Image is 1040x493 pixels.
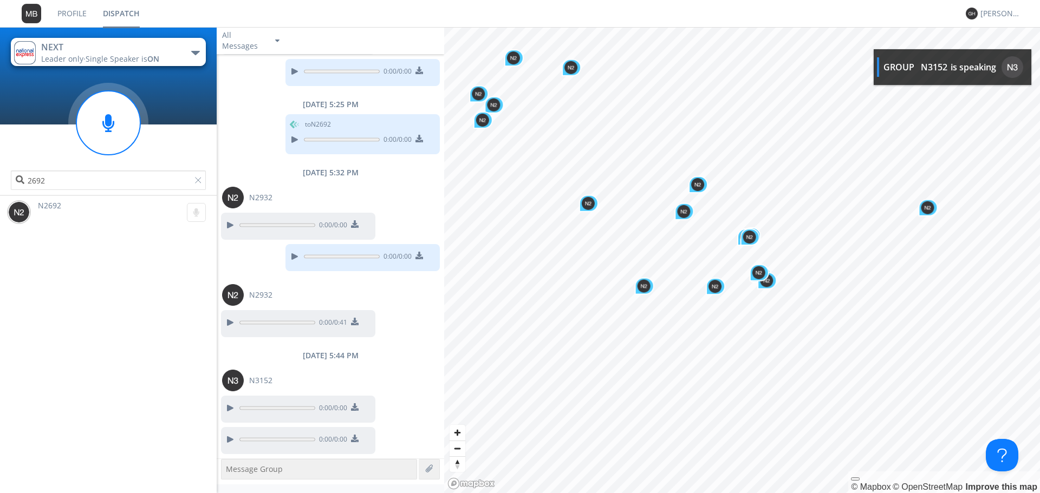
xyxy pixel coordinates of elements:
[677,205,690,218] img: 373638.png
[980,8,1021,19] div: [PERSON_NAME]
[507,51,520,64] img: 373638.png
[351,403,359,411] img: download media button
[22,4,41,23] img: 373638.png
[222,187,244,208] img: 373638.png
[740,228,760,246] div: Map marker
[450,456,465,472] button: Reset bearing to north
[1002,56,1023,78] img: 373638.png
[222,284,244,306] img: 373638.png
[86,54,159,64] span: Single Speaker is
[708,280,721,293] img: 373638.png
[742,227,761,245] div: Map marker
[484,96,504,114] div: Map marker
[743,231,756,244] img: 373638.png
[315,403,347,415] span: 0:00 / 0:00
[415,135,423,142] img: download media button
[351,435,359,442] img: download media button
[504,49,524,67] div: Map marker
[741,228,760,245] div: Map marker
[447,477,495,490] a: Mapbox logo
[918,199,938,216] div: Map marker
[893,482,963,491] a: OpenStreetMap
[473,111,493,129] div: Map marker
[737,228,757,246] div: Map marker
[305,120,331,129] span: to N2692
[217,350,444,361] div: [DATE] 5:44 PM
[851,482,890,491] a: Mapbox
[249,375,272,386] span: N3152
[217,99,444,110] div: [DATE] 5:25 PM
[750,264,769,281] div: Map marker
[41,54,163,64] div: Leader only ·
[444,27,1040,493] canvas: Map
[921,201,934,214] img: 373638.png
[476,114,489,127] img: 373638.png
[986,439,1018,471] iframe: Toggle Customer Support
[564,61,577,74] img: 373638.png
[635,278,654,295] div: Map marker
[487,98,500,111] img: 373638.png
[249,290,272,300] span: N2932
[415,67,423,74] img: download media button
[351,220,359,228] img: download media button
[41,41,163,54] div: NEXT
[380,67,412,78] span: 0:00 / 0:00
[222,30,265,51] div: All Messages
[315,220,347,232] span: 0:00 / 0:00
[351,318,359,325] img: download media button
[315,435,347,446] span: 0:00 / 0:00
[757,272,777,290] div: Map marker
[147,54,159,64] span: ON
[11,38,206,66] button: NEXTLeader only·Single Speaker isON
[249,192,272,203] span: N2932
[14,41,36,64] img: 86156921da8b4e568c343277b65ce0c4
[217,167,444,178] div: [DATE] 5:32 PM
[760,274,773,287] img: 373638.png
[472,87,485,100] img: 373638.png
[380,135,412,147] span: 0:00 / 0:00
[450,425,465,441] button: Zoom in
[638,280,651,293] img: 373638.png
[562,59,581,76] div: Map marker
[851,477,860,481] button: Toggle attribution
[966,8,978,19] img: 373638.png
[222,370,244,391] img: 373638.png
[450,441,465,456] button: Zoom out
[966,482,1037,491] a: Map feedback
[469,85,489,102] div: Map marker
[579,195,599,212] div: Map marker
[582,197,595,210] img: 373638.png
[674,203,694,220] div: Map marker
[38,200,61,211] span: N2692
[706,278,725,295] div: Map marker
[8,201,30,223] img: 373638.png
[688,176,708,193] div: Map marker
[415,252,423,259] img: download media button
[315,318,347,330] span: 0:00 / 0:41
[691,178,704,191] img: 373638.png
[380,252,412,264] span: 0:00 / 0:00
[275,40,279,42] img: caret-down-sm.svg
[883,61,914,74] div: GROUP
[921,61,947,74] div: N3152
[752,266,765,279] img: 373638.png
[951,61,996,74] div: is speaking
[11,170,206,190] input: Search users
